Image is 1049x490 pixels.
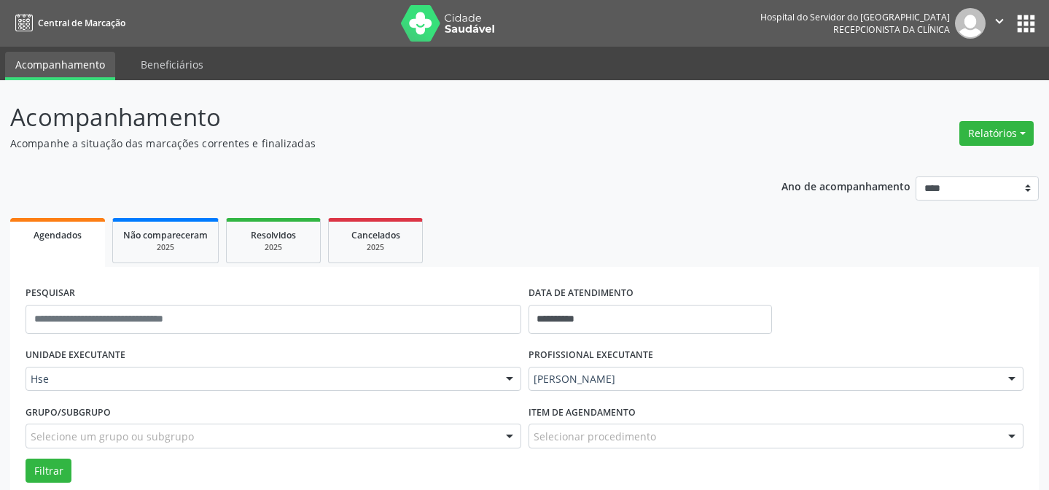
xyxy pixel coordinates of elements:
span: Não compareceram [123,229,208,241]
span: Resolvidos [251,229,296,241]
button: Filtrar [26,459,71,483]
div: 2025 [237,242,310,253]
span: [PERSON_NAME] [534,372,994,386]
label: DATA DE ATENDIMENTO [529,282,633,305]
label: PROFISSIONAL EXECUTANTE [529,344,653,367]
label: Item de agendamento [529,401,636,424]
p: Acompanhe a situação das marcações correntes e finalizadas [10,136,730,151]
div: 2025 [123,242,208,253]
span: Recepcionista da clínica [833,23,950,36]
span: Cancelados [351,229,400,241]
span: Hse [31,372,491,386]
p: Acompanhamento [10,99,730,136]
button: apps [1013,11,1039,36]
a: Beneficiários [130,52,214,77]
span: Selecionar procedimento [534,429,656,444]
a: Central de Marcação [10,11,125,35]
span: Central de Marcação [38,17,125,29]
label: Grupo/Subgrupo [26,401,111,424]
span: Agendados [34,229,82,241]
p: Ano de acompanhamento [781,176,910,195]
i:  [991,13,1007,29]
div: Hospital do Servidor do [GEOGRAPHIC_DATA] [760,11,950,23]
img: img [955,8,986,39]
label: PESQUISAR [26,282,75,305]
div: 2025 [339,242,412,253]
label: UNIDADE EXECUTANTE [26,344,125,367]
a: Acompanhamento [5,52,115,80]
button:  [986,8,1013,39]
span: Selecione um grupo ou subgrupo [31,429,194,444]
button: Relatórios [959,121,1034,146]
